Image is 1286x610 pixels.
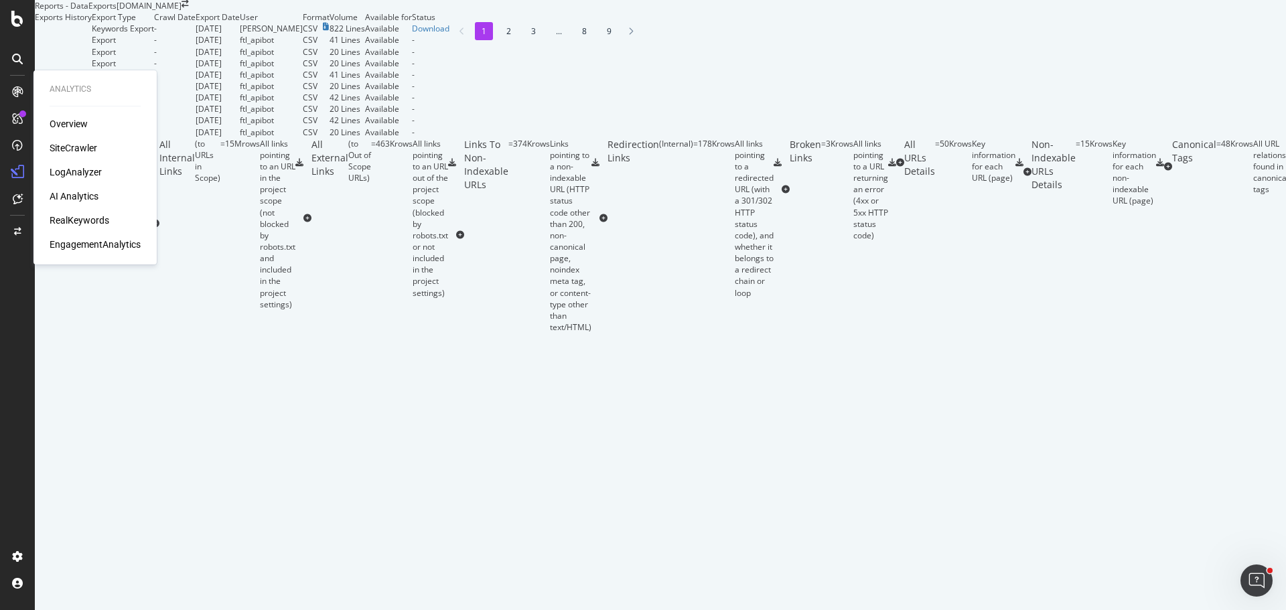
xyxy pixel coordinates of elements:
img: logo_orange.svg [21,21,32,32]
div: Available [365,34,412,46]
div: Available [365,23,412,34]
td: 20 Lines [330,80,365,92]
td: ftl_apibot [240,92,303,103]
td: Format [303,11,330,23]
div: csv-export [888,159,896,167]
div: Links pointing to a non-indexable URL (HTTP status code other than 200, non-canonical page, noind... [550,138,591,333]
div: csv-export [1015,159,1023,167]
td: 20 Lines [330,46,365,58]
td: ftl_apibot [240,103,303,115]
a: Download [412,23,449,34]
td: - [412,80,449,92]
td: CSV [303,46,330,58]
div: csv-export [448,159,456,167]
div: Available [365,115,412,126]
td: [DATE] [196,23,240,34]
td: CSV [303,80,330,92]
td: - [412,46,449,58]
td: ftl_apibot [240,127,303,138]
div: ( Internal ) [659,138,693,299]
div: ( to Out of Scope URLs ) [348,138,371,299]
td: 20 Lines [330,58,365,69]
div: Broken Links [790,138,821,241]
a: AI Analytics [50,189,98,203]
td: [DATE] [196,58,240,69]
div: = 463K rows [371,138,413,299]
td: [DATE] [196,127,240,138]
a: EngagementAnalytics [50,238,141,251]
li: 9 [600,22,618,40]
div: Exports History [35,11,92,138]
td: ftl_apibot [240,46,303,58]
td: [DATE] [196,34,240,46]
div: Available [365,58,412,69]
div: Links To Non-Indexable URLs [464,138,508,333]
div: Available [365,103,412,115]
li: 2 [500,22,518,40]
div: = 15K rows [1076,138,1113,207]
div: Canonical Tags [1172,138,1216,196]
div: Export [92,58,116,69]
div: All links pointing to a URL returning an error (4xx or 5xx HTTP status code) [853,138,888,241]
div: Export [92,34,116,46]
td: - [154,103,196,115]
div: Analytics [50,84,141,95]
td: 42 Lines [330,92,365,103]
td: ftl_apibot [240,115,303,126]
td: CSV [303,58,330,69]
div: All URLs Details [904,138,935,188]
td: Crawl Date [154,11,196,23]
td: [DATE] [196,69,240,80]
td: [PERSON_NAME] [240,23,303,34]
td: CSV [303,92,330,103]
td: 41 Lines [330,69,365,80]
li: ... [549,22,569,40]
div: csv-export [1156,159,1164,167]
div: All Internal Links [159,138,195,310]
td: [DATE] [196,103,240,115]
div: csv-export [774,159,782,167]
div: All links pointing to an URL in the project scope (not blocked by robots.txt and included in the ... [260,138,295,310]
div: Export [92,69,116,80]
td: Export Date [196,11,240,23]
div: Available [365,46,412,58]
li: 1 [475,22,493,40]
div: Available [365,92,412,103]
td: Available for [365,11,412,23]
td: 41 Lines [330,34,365,46]
a: SiteCrawler [50,141,97,155]
div: CSV [303,23,317,34]
td: - [154,92,196,103]
div: Available [365,69,412,80]
div: = 50K rows [935,138,972,188]
div: Non-Indexable URLs Details [1031,138,1076,207]
iframe: Intercom live chat [1240,564,1273,597]
td: - [412,127,449,138]
td: - [412,69,449,80]
img: tab_domain_overview_orange.svg [36,78,47,88]
div: = 3K rows [821,138,853,241]
div: Export [92,46,116,58]
div: = 374K rows [508,138,550,333]
div: Redirection Links [608,138,659,299]
td: - [154,34,196,46]
div: = 15M rows [220,138,260,310]
div: Overview [50,117,88,131]
td: [DATE] [196,80,240,92]
td: CSV [303,69,330,80]
td: Export Type [92,11,154,23]
div: Domain Overview [51,79,120,88]
td: - [154,127,196,138]
td: [DATE] [196,46,240,58]
div: Domain: [DOMAIN_NAME] [35,35,147,46]
td: - [154,23,196,34]
div: RealKeywords [50,214,109,227]
div: Keywords by Traffic [148,79,226,88]
li: 3 [524,22,543,40]
div: = 48K rows [1216,138,1253,196]
td: - [154,69,196,80]
td: - [412,103,449,115]
div: Key information for each non-indexable URL (page) [1113,138,1156,207]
